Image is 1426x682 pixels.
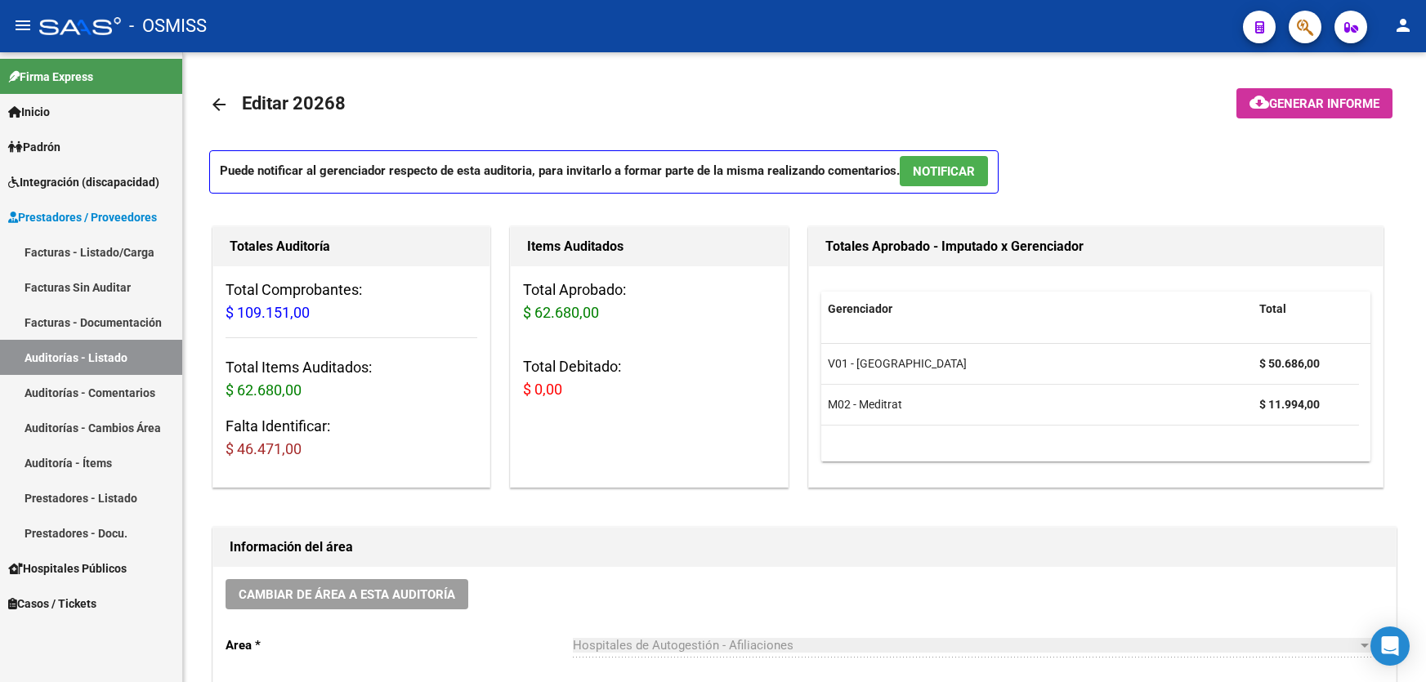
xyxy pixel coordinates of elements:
span: Gerenciador [828,302,892,315]
span: Hospitales Públicos [8,559,127,577]
span: Firma Express [8,68,93,86]
strong: $ 11.994,00 [1259,398,1320,411]
mat-icon: cloud_download [1249,92,1269,112]
h1: Items Auditados [527,234,771,260]
span: M02 - Meditrat [828,398,902,411]
span: Cambiar de área a esta auditoría [239,587,455,602]
span: $ 109.151,00 [226,304,310,321]
span: $ 62.680,00 [226,381,302,399]
button: Cambiar de área a esta auditoría [226,579,468,609]
span: Inicio [8,103,50,121]
h1: Totales Aprobado - Imputado x Gerenciador [825,234,1367,260]
h3: Total Comprobantes: [226,279,477,324]
h3: Falta Identificar: [226,415,477,461]
span: $ 62.680,00 [523,304,599,321]
button: NOTIFICAR [900,156,988,186]
span: $ 46.471,00 [226,440,302,457]
span: Padrón [8,138,60,156]
span: Prestadores / Proveedores [8,208,157,226]
h3: Total Aprobado: [523,279,775,324]
mat-icon: menu [13,16,33,35]
datatable-header-cell: Gerenciador [821,292,1253,327]
h3: Total Debitado: [523,355,775,401]
span: $ 0,00 [523,381,562,398]
span: Total [1259,302,1286,315]
span: V01 - [GEOGRAPHIC_DATA] [828,357,967,370]
div: Open Intercom Messenger [1370,626,1410,666]
span: Integración (discapacidad) [8,173,159,191]
strong: $ 50.686,00 [1259,357,1320,370]
span: Casos / Tickets [8,595,96,613]
mat-icon: person [1393,16,1413,35]
h3: Total Items Auditados: [226,356,477,402]
h1: Totales Auditoría [230,234,473,260]
span: Hospitales de Autogestión - Afiliaciones [573,638,793,653]
datatable-header-cell: Total [1253,292,1359,327]
mat-icon: arrow_back [209,95,229,114]
span: Editar 20268 [242,93,346,114]
span: NOTIFICAR [913,164,975,179]
p: Area * [226,636,573,654]
span: Generar informe [1269,96,1379,111]
button: Generar informe [1236,88,1392,118]
p: Puede notificar al gerenciador respecto de esta auditoria, para invitarlo a formar parte de la mi... [209,150,999,194]
h1: Información del área [230,534,1379,560]
span: - OSMISS [129,8,207,44]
